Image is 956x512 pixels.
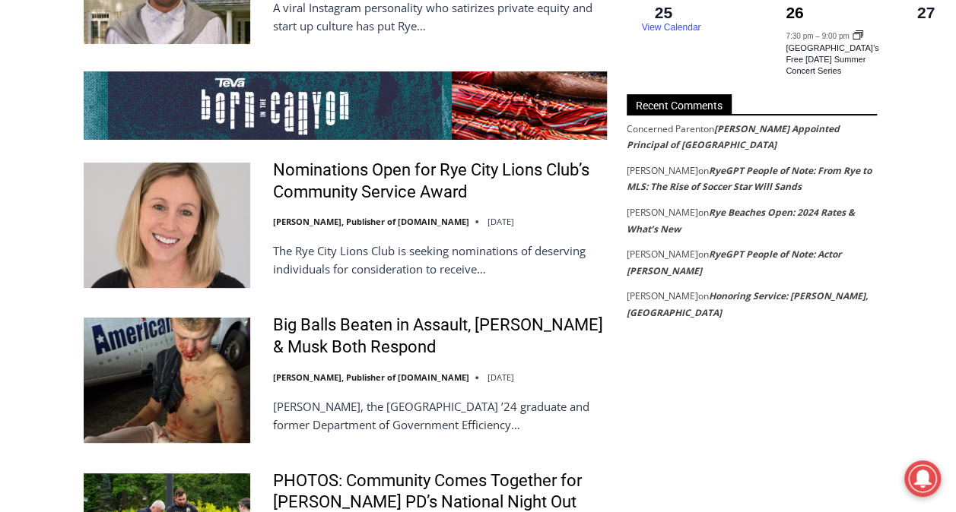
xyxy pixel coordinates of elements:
[627,121,877,153] footer: on
[786,32,813,40] time: 7:30 pm
[273,371,469,383] a: [PERSON_NAME], Publisher of [DOMAIN_NAME]
[488,216,514,227] time: [DATE]
[452,5,549,69] a: Book [PERSON_NAME]'s Good Humor for Your Event
[273,314,607,358] a: Big Balls Beaten in Assault, [PERSON_NAME] & Musk Both Respond
[627,206,855,235] a: Rye Beaches Open: 2024 Rates & What’s New
[627,204,877,237] footer: on
[627,248,841,277] a: RyeGPT People of Note: Actor [PERSON_NAME]
[821,32,849,40] time: 9:00 pm
[627,289,868,319] a: Honoring Service: [PERSON_NAME], [GEOGRAPHIC_DATA]
[627,289,698,302] span: [PERSON_NAME]
[5,156,149,214] span: Open Tues. - Sun. [PHONE_NUMBER]
[627,122,840,152] a: [PERSON_NAME] Appointed Principal of [GEOGRAPHIC_DATA]
[627,164,698,177] span: [PERSON_NAME]
[84,318,250,442] img: Big Balls Beaten in Assault, Trump & Musk Both Respond
[273,397,607,434] p: [PERSON_NAME], the [GEOGRAPHIC_DATA] ’24 graduate and former Department of Government Efficiency…
[84,163,250,287] img: Nominations Open for Rye City Lions Club’s Community Service Award
[655,4,672,21] time: 25
[463,16,529,58] h4: Book [PERSON_NAME]'s Good Humor for Your Event
[815,32,820,40] span: –
[627,122,704,135] span: Concerned Parent
[398,151,705,185] span: Intern @ [DOMAIN_NAME]
[273,160,607,203] a: Nominations Open for Rye City Lions Club’s Community Service Award
[157,95,224,182] div: "Chef [PERSON_NAME] omakase menu is nirvana for lovers of great Japanese food."
[627,206,698,219] span: [PERSON_NAME]
[627,246,877,279] footer: on
[627,163,877,195] footer: on
[627,248,698,261] span: [PERSON_NAME]
[627,288,877,321] footer: on
[100,27,376,42] div: Birthdays, Graduations, Any Private Event
[273,216,469,227] a: [PERSON_NAME], Publisher of [DOMAIN_NAME]
[642,22,701,33] a: View Calendar
[786,43,878,76] a: [GEOGRAPHIC_DATA]’s Free [DATE] Summer Concert Series
[786,4,803,21] a: 26
[273,242,607,278] p: The Rye City Lions Club is seeking nominations of deserving individuals for consideration to rece...
[1,153,153,189] a: Open Tues. - Sun. [PHONE_NUMBER]
[384,1,719,147] div: Apply Now <> summer and RHS senior internships available
[366,147,737,189] a: Intern @ [DOMAIN_NAME]
[627,94,732,115] span: Recent Comments
[488,371,514,383] time: [DATE]
[917,4,935,21] time: 27
[627,164,872,194] a: RyeGPT People of Note: From Rye to MLS: The Rise of Soccer Star Will Sands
